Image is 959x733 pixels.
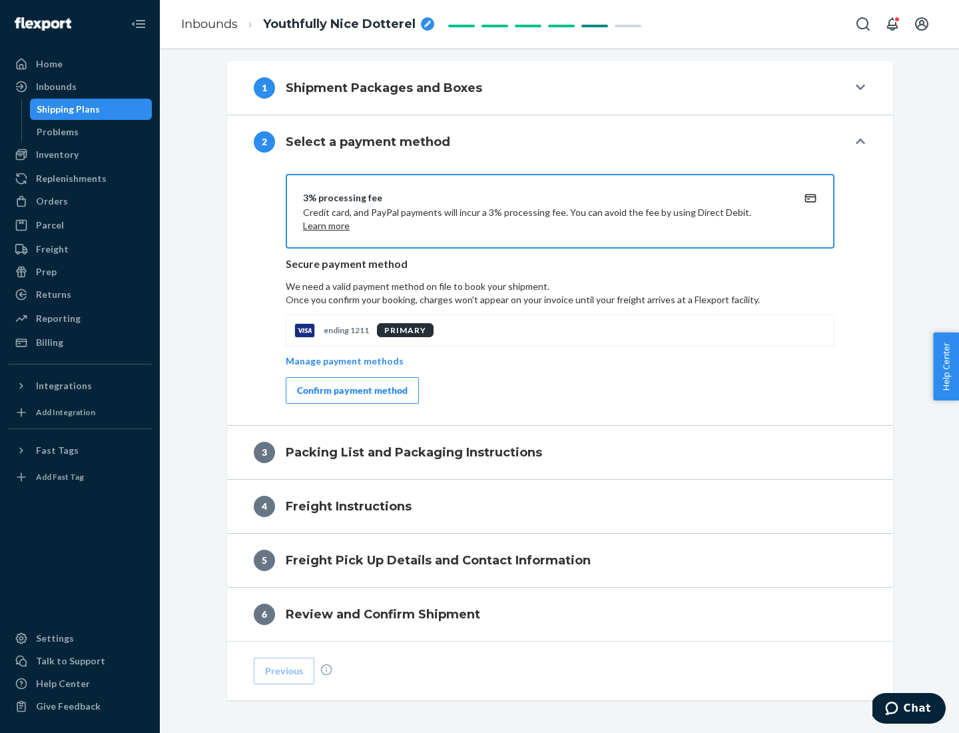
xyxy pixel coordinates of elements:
[36,265,57,279] div: Prep
[170,5,445,44] ol: breadcrumbs
[286,606,480,623] h4: Review and Confirm Shipment
[36,677,90,690] div: Help Center
[36,195,68,208] div: Orders
[8,308,152,329] a: Reporting
[36,632,74,645] div: Settings
[8,76,152,97] a: Inbounds
[286,355,404,368] p: Manage payment methods
[36,406,95,418] div: Add Integration
[254,658,314,684] button: Previous
[303,206,785,233] p: Credit card, and PayPal payments will incur a 3% processing fee. You can avoid the fee by using D...
[254,550,275,571] div: 5
[36,700,101,713] div: Give Feedback
[36,336,63,349] div: Billing
[286,79,482,97] h4: Shipment Packages and Boxes
[872,693,946,726] iframe: Opens a widget where you can chat to one of our agents
[8,332,152,353] a: Billing
[8,440,152,461] button: Fast Tags
[8,375,152,396] button: Integrations
[227,480,893,533] button: 4Freight Instructions
[303,219,350,233] button: Learn more
[36,654,105,668] div: Talk to Support
[933,333,959,400] button: Help Center
[227,61,893,115] button: 1Shipment Packages and Boxes
[8,144,152,165] a: Inventory
[254,131,275,153] div: 2
[377,323,434,337] div: PRIMARY
[181,17,238,31] a: Inbounds
[36,219,64,232] div: Parcel
[286,498,412,515] h4: Freight Instructions
[8,168,152,189] a: Replenishments
[879,11,906,37] button: Open notifications
[286,280,834,307] p: We need a valid payment method on file to book your shipment.
[30,121,153,143] a: Problems
[263,16,416,33] span: Youthfully Nice Dotterel
[8,466,152,488] a: Add Fast Tag
[286,293,834,307] p: Once you confirm your booking, charges won't appear on your invoice until your freight arrives at...
[36,80,77,93] div: Inbounds
[227,115,893,169] button: 2Select a payment method
[36,379,92,392] div: Integrations
[227,588,893,641] button: 6Review and Confirm Shipment
[8,191,152,212] a: Orders
[15,17,71,31] img: Flexport logo
[36,148,79,161] div: Inventory
[286,257,834,272] p: Secure payment method
[36,57,63,71] div: Home
[37,125,79,139] div: Problems
[36,312,81,325] div: Reporting
[8,696,152,717] button: Give Feedback
[227,426,893,479] button: 3Packing List and Packaging Instructions
[8,239,152,260] a: Freight
[286,552,591,569] h4: Freight Pick Up Details and Contact Information
[36,243,69,256] div: Freight
[227,534,893,587] button: 5Freight Pick Up Details and Contact Information
[8,53,152,75] a: Home
[254,77,275,99] div: 1
[8,402,152,423] a: Add Integration
[297,384,408,397] div: Confirm payment method
[850,11,876,37] button: Open Search Box
[254,496,275,517] div: 4
[36,172,107,185] div: Replenishments
[254,604,275,625] div: 6
[324,325,369,336] p: ending 1211
[36,288,71,301] div: Returns
[8,650,152,672] button: Talk to Support
[30,99,153,120] a: Shipping Plans
[8,628,152,649] a: Settings
[8,284,152,305] a: Returns
[36,471,84,482] div: Add Fast Tag
[37,103,100,116] div: Shipping Plans
[303,191,785,205] div: 3% processing fee
[125,11,152,37] button: Close Navigation
[254,442,275,463] div: 3
[8,261,152,283] a: Prep
[286,444,542,461] h4: Packing List and Packaging Instructions
[36,444,79,457] div: Fast Tags
[286,133,450,151] h4: Select a payment method
[8,673,152,694] a: Help Center
[908,11,935,37] button: Open account menu
[8,215,152,236] a: Parcel
[286,377,419,404] button: Confirm payment method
